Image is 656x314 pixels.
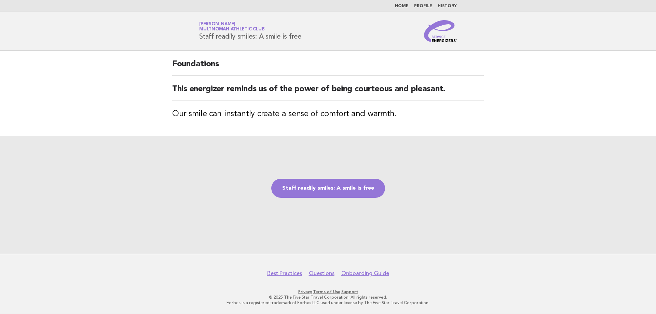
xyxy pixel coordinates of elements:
a: Profile [414,4,432,8]
h2: This energizer reminds us of the power of being courteous and pleasant. [172,84,484,100]
a: History [438,4,457,8]
a: Support [341,289,358,294]
a: Staff readily smiles: A smile is free [271,179,385,198]
a: [PERSON_NAME]Multnomah Athletic Club [199,22,264,31]
a: Home [395,4,409,8]
a: Privacy [298,289,312,294]
h3: Our smile can instantly create a sense of comfort and warmth. [172,109,484,120]
a: Onboarding Guide [341,270,389,277]
a: Questions [309,270,334,277]
p: © 2025 The Five Star Travel Corporation. All rights reserved. [119,295,537,300]
a: Best Practices [267,270,302,277]
p: Forbes is a registered trademark of Forbes LLC used under license by The Five Star Travel Corpora... [119,300,537,305]
h1: Staff readily smiles: A smile is free [199,22,301,40]
img: Service Energizers [424,20,457,42]
a: Terms of Use [313,289,340,294]
h2: Foundations [172,59,484,76]
p: · · [119,289,537,295]
span: Multnomah Athletic Club [199,27,264,32]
